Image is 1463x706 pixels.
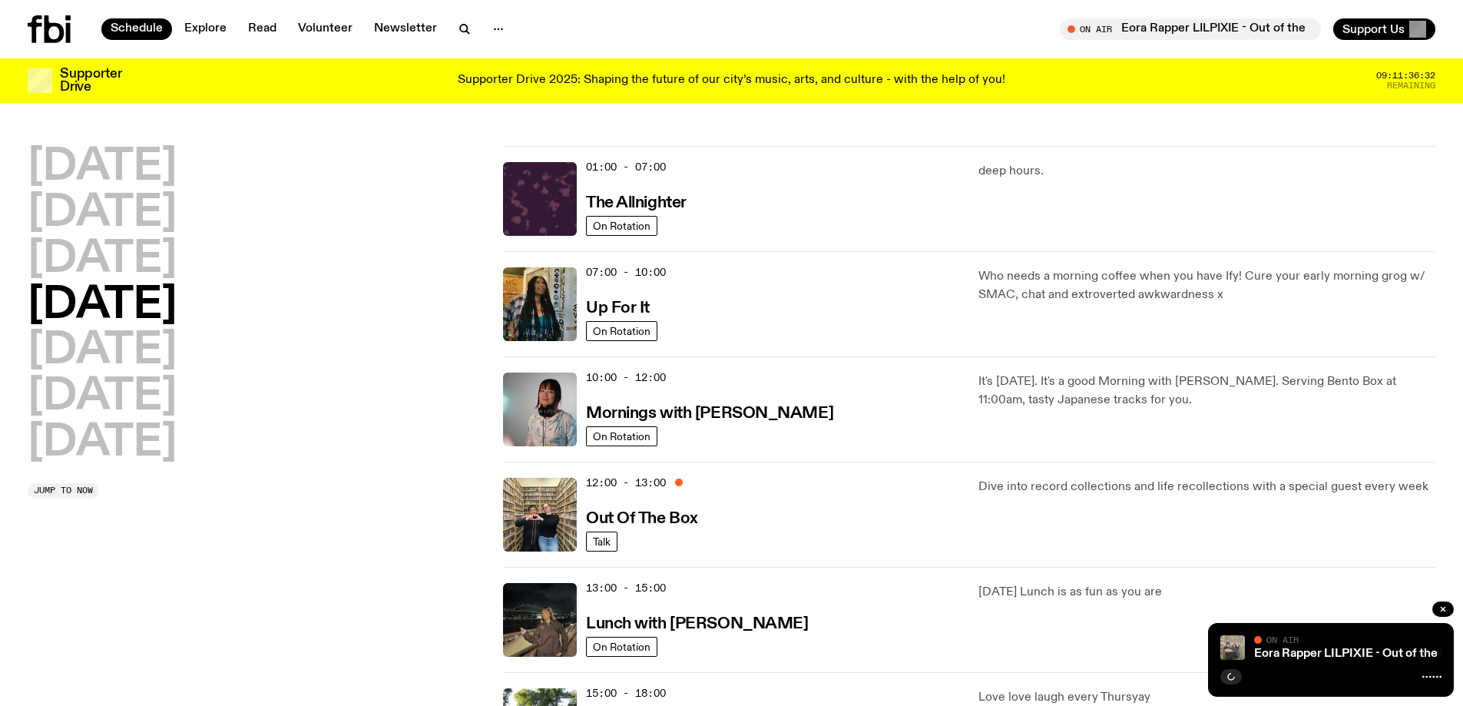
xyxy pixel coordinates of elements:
[586,216,657,236] a: On Rotation
[978,478,1435,496] p: Dive into record collections and life recollections with a special guest every week
[586,195,687,211] h3: The Allnighter
[978,267,1435,304] p: Who needs a morning coffee when you have Ify! Cure your early morning grog w/ SMAC, chat and extr...
[239,18,286,40] a: Read
[978,373,1435,409] p: It's [DATE]. It's a good Morning with [PERSON_NAME]. Serving Bento Box at 11:00am, tasty Japanese...
[586,532,617,552] a: Talk
[586,616,808,632] h3: Lunch with [PERSON_NAME]
[1060,18,1321,40] button: On AirEora Rapper LILPIXIE - Out of the Box w/ [PERSON_NAME] & [PERSON_NAME]
[1387,81,1435,90] span: Remaining
[593,641,650,652] span: On Rotation
[978,162,1435,181] p: deep hours.
[586,265,666,280] span: 07:00 - 10:00
[1342,22,1405,36] span: Support Us
[1266,635,1299,645] span: On Air
[28,376,177,419] button: [DATE]
[289,18,362,40] a: Volunteer
[593,535,611,547] span: Talk
[458,74,1005,88] p: Supporter Drive 2025: Shaping the future of our city’s music, arts, and culture - with the help o...
[28,146,177,189] button: [DATE]
[101,18,172,40] a: Schedule
[503,583,577,657] img: Izzy Page stands above looking down at Opera Bar. She poses in front of the Harbour Bridge in the...
[586,581,666,595] span: 13:00 - 15:00
[586,300,650,317] h3: Up For It
[503,267,577,341] img: Ify - a Brown Skin girl with black braided twists, looking up to the side with her tongue stickin...
[28,422,177,465] button: [DATE]
[28,192,177,235] button: [DATE]
[586,637,657,657] a: On Rotation
[586,370,666,385] span: 10:00 - 12:00
[586,426,657,446] a: On Rotation
[28,284,177,327] button: [DATE]
[365,18,446,40] a: Newsletter
[586,686,666,701] span: 15:00 - 18:00
[586,613,808,632] a: Lunch with [PERSON_NAME]
[586,476,666,490] span: 12:00 - 13:00
[586,297,650,317] a: Up For It
[28,238,177,281] button: [DATE]
[503,478,577,552] img: Matt and Kate stand in the music library and make a heart shape with one hand each.
[60,68,121,94] h3: Supporter Drive
[593,325,650,336] span: On Rotation
[1333,18,1435,40] button: Support Us
[28,330,177,373] button: [DATE]
[34,486,93,495] span: Jump to now
[586,511,698,527] h3: Out Of The Box
[593,220,650,231] span: On Rotation
[586,192,687,211] a: The Allnighter
[1376,71,1435,80] span: 09:11:36:32
[175,18,236,40] a: Explore
[978,583,1435,602] p: [DATE] Lunch is as fun as you are
[586,406,833,422] h3: Mornings with [PERSON_NAME]
[586,508,698,527] a: Out Of The Box
[28,483,99,499] button: Jump to now
[503,373,577,446] img: Kana Frazer is smiling at the camera with her head tilted slightly to her left. She wears big bla...
[586,160,666,174] span: 01:00 - 07:00
[586,321,657,341] a: On Rotation
[586,403,833,422] a: Mornings with [PERSON_NAME]
[593,430,650,442] span: On Rotation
